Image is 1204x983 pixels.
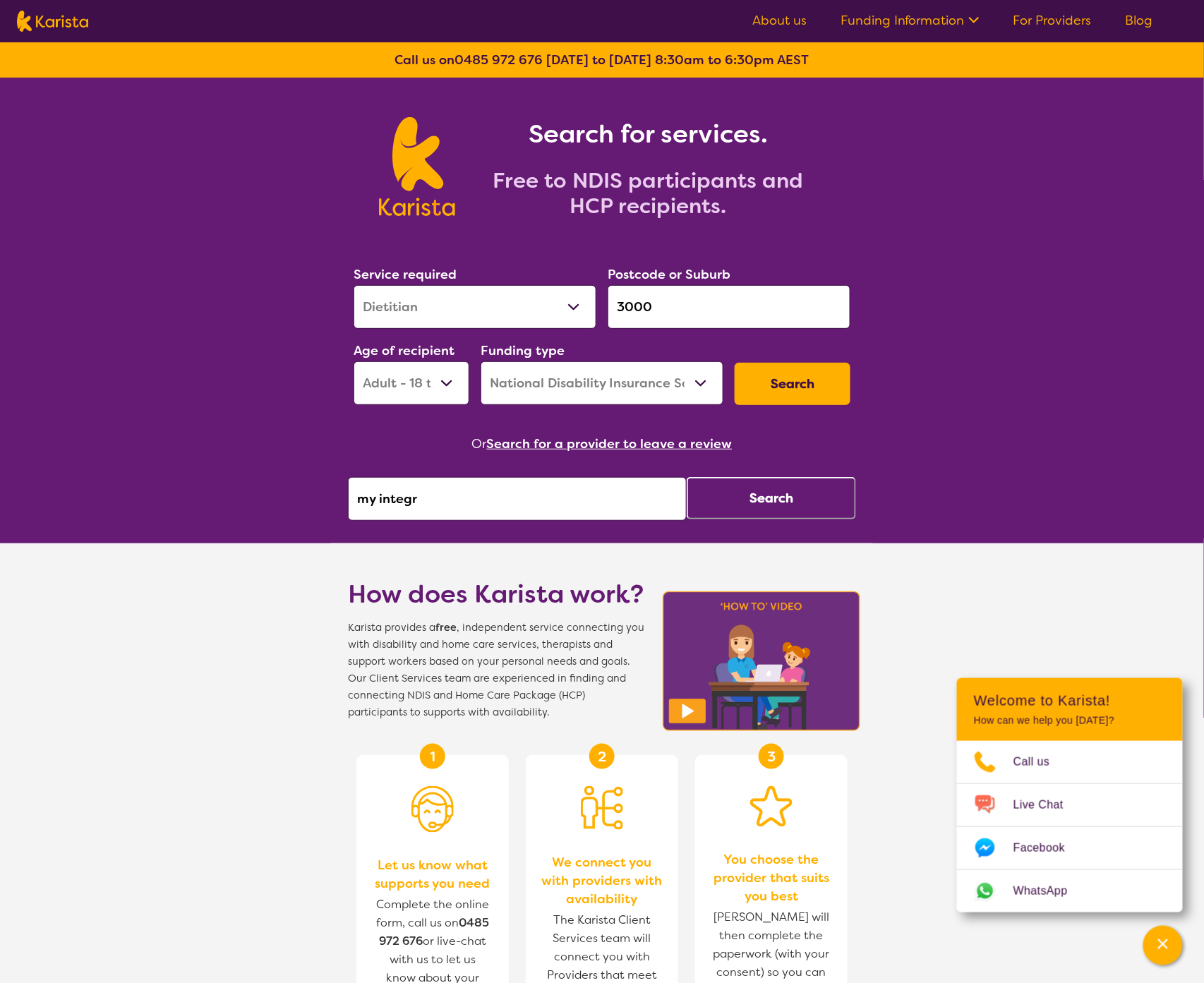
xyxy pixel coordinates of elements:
label: Service required [354,266,457,283]
h1: How does Karista work? [348,577,644,611]
label: Funding type [481,342,565,359]
span: Facebook [1013,838,1082,859]
img: Karista logo [379,117,454,216]
span: Karista provides a , independent service connecting you with disability and home care services, t... [348,620,644,721]
ul: Choose channel [957,741,1183,912]
span: Let us know what supports you need [371,856,495,893]
input: Type [608,285,850,329]
label: Postcode or Suburb [608,266,730,283]
a: Blog [1126,12,1153,29]
b: Call us on [DATE] to [DATE] 8:30am to 6:30pm AEST [395,52,809,68]
img: Karista logo [17,11,88,32]
div: 2 [589,744,615,769]
span: WhatsApp [1013,881,1085,902]
a: Funding Information [841,12,980,29]
span: Call us [1013,752,1067,773]
h2: Free to NDIS participants and HCP recipients. [472,168,825,219]
img: Person being matched to services icon [581,786,623,830]
h1: Search for services. [472,117,825,151]
a: For Providers [1013,12,1092,29]
label: Age of recipient [354,342,454,359]
div: Channel Menu [957,678,1183,912]
button: Channel Menu [1143,926,1183,965]
img: Person with headset icon [411,786,454,833]
button: Search for a provider to leave a review [487,433,733,454]
a: 0485 972 676 [455,52,543,68]
button: Search [735,363,850,405]
img: Star icon [750,786,793,827]
b: free [435,621,457,634]
input: Type provider name here [348,477,687,521]
span: Or [472,433,487,454]
span: You choose the provider that suits you best [709,850,833,905]
h2: Welcome to Karista! [974,692,1166,709]
a: Web link opens in a new tab. [957,870,1183,912]
button: Search [687,477,856,519]
span: Live Chat [1013,795,1080,816]
div: 1 [420,744,445,769]
a: About us [752,12,807,29]
p: How can we help you [DATE]? [974,715,1166,727]
span: We connect you with providers with availability [540,853,664,908]
div: 3 [759,744,784,769]
img: Karista video [658,587,865,735]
